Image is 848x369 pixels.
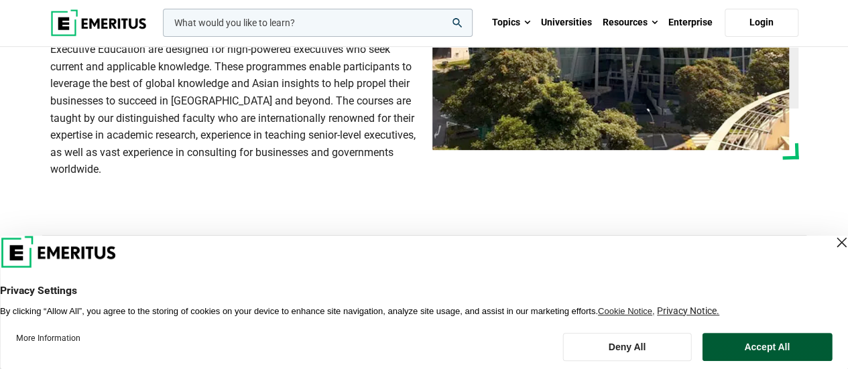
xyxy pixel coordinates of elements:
input: woocommerce-product-search-field-0 [163,9,473,37]
p: The online courses offered by the [GEOGRAPHIC_DATA] Business School Executive Education are desig... [50,24,416,178]
a: Login [725,9,798,37]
